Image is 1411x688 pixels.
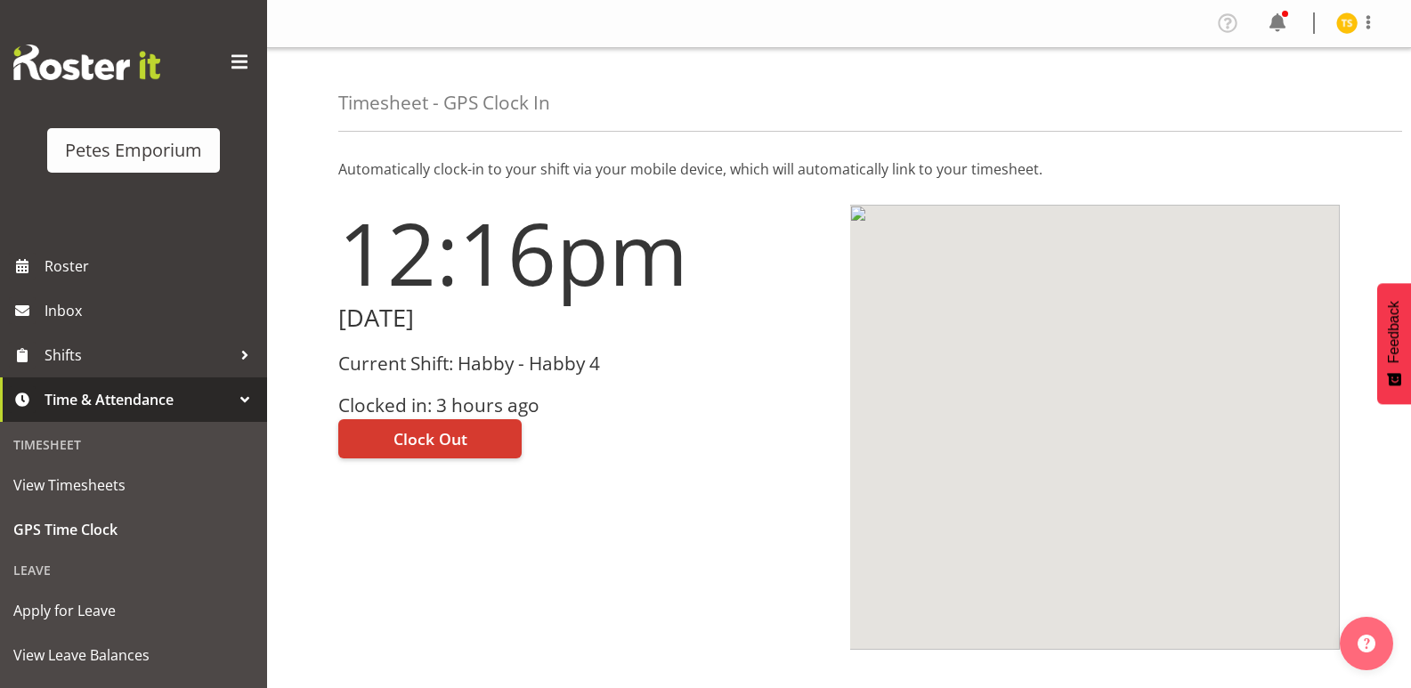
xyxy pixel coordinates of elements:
span: Clock Out [393,427,467,450]
span: Feedback [1386,301,1402,363]
div: Leave [4,552,263,588]
span: GPS Time Clock [13,516,254,543]
h3: Clocked in: 3 hours ago [338,395,829,416]
a: View Leave Balances [4,633,263,677]
span: Shifts [45,342,231,368]
a: Apply for Leave [4,588,263,633]
span: View Leave Balances [13,642,254,668]
h3: Current Shift: Habby - Habby 4 [338,353,829,374]
div: Petes Emporium [65,137,202,164]
a: GPS Time Clock [4,507,263,552]
span: Apply for Leave [13,597,254,624]
h1: 12:16pm [338,205,829,301]
span: Time & Attendance [45,386,231,413]
div: Timesheet [4,426,263,463]
span: Inbox [45,297,258,324]
img: help-xxl-2.png [1358,635,1375,652]
p: Automatically clock-in to your shift via your mobile device, which will automatically link to you... [338,158,1340,180]
h4: Timesheet - GPS Clock In [338,93,550,113]
img: tamara-straker11292.jpg [1336,12,1358,34]
a: View Timesheets [4,463,263,507]
img: Rosterit website logo [13,45,160,80]
span: View Timesheets [13,472,254,498]
span: Roster [45,253,258,279]
h2: [DATE] [338,304,829,332]
button: Feedback - Show survey [1377,283,1411,404]
button: Clock Out [338,419,522,458]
